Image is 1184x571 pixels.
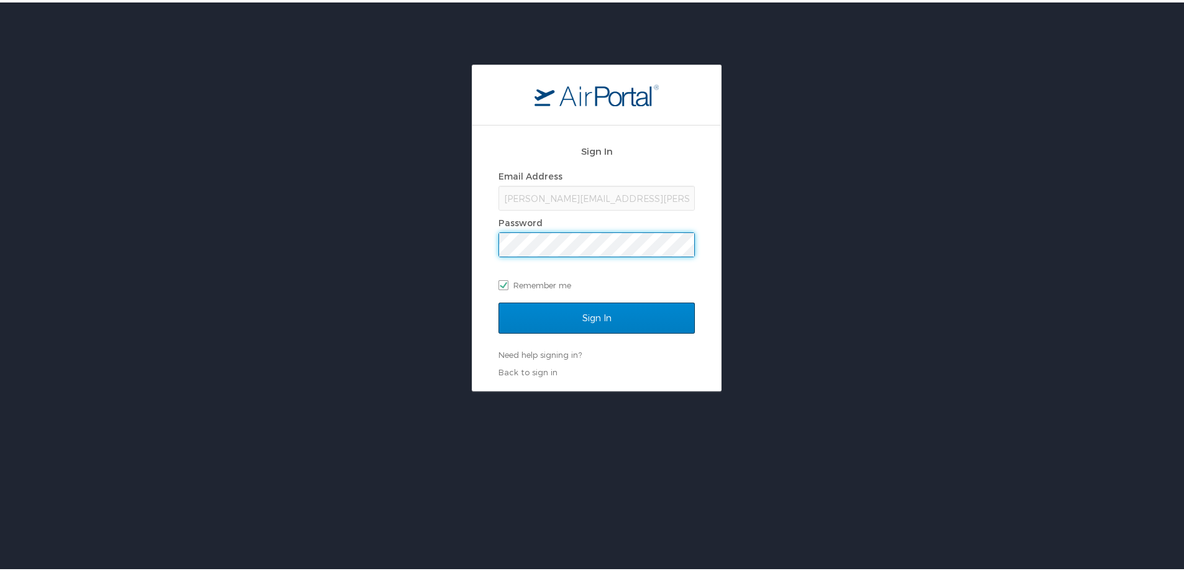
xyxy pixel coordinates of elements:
label: Remember me [498,273,695,292]
a: Need help signing in? [498,347,582,357]
label: Email Address [498,168,562,179]
h2: Sign In [498,142,695,156]
label: Password [498,215,543,226]
a: Back to sign in [498,365,558,375]
input: Sign In [498,300,695,331]
img: logo [535,81,659,104]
